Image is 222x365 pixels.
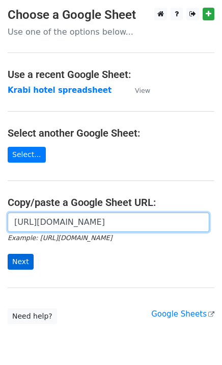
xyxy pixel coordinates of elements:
a: Krabi hotel spreadsheet [8,86,112,95]
h4: Use a recent Google Sheet: [8,68,214,81]
small: View [135,87,150,94]
h4: Select another Google Sheet: [8,127,214,139]
small: Example: [URL][DOMAIN_NAME] [8,234,112,242]
a: Need help? [8,308,57,324]
a: View [125,86,150,95]
a: Select... [8,147,46,163]
p: Use one of the options below... [8,27,214,37]
input: Next [8,254,34,270]
input: Paste your Google Sheet URL here [8,213,209,232]
iframe: Chat Widget [171,316,222,365]
a: Google Sheets [151,309,214,319]
h4: Copy/paste a Google Sheet URL: [8,196,214,208]
h3: Choose a Google Sheet [8,8,214,22]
